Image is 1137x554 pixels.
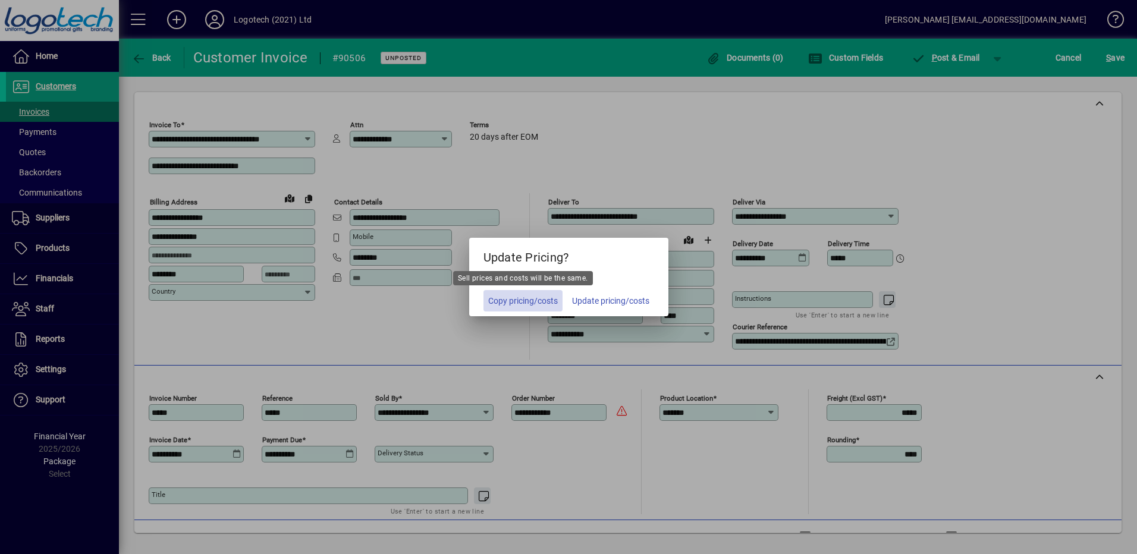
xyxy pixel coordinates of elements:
[483,290,563,311] button: Copy pricing/costs
[469,238,668,272] h5: Update Pricing?
[453,271,593,285] div: Sell prices and costs will be the same.
[567,290,654,311] button: Update pricing/costs
[488,295,558,307] span: Copy pricing/costs
[572,295,649,307] span: Update pricing/costs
